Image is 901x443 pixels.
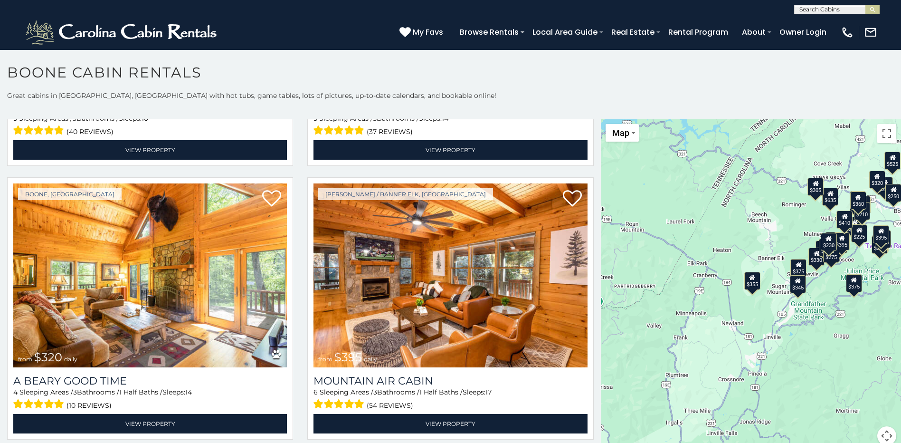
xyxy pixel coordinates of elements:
div: $565 [850,191,866,209]
div: $305 [807,178,824,196]
a: Boone, [GEOGRAPHIC_DATA] [18,188,122,200]
div: $315 [871,236,887,254]
div: $225 [851,224,867,242]
div: $525 [884,152,901,170]
a: View Property [13,414,287,433]
a: [PERSON_NAME] / Banner Elk, [GEOGRAPHIC_DATA] [318,188,493,200]
span: daily [364,356,377,363]
div: $230 [821,233,837,251]
a: Real Estate [607,24,659,40]
span: 1 Half Baths / [119,388,162,396]
div: $320 [869,171,885,189]
span: (10 reviews) [66,399,112,412]
span: Map [612,128,629,138]
div: Sleeping Areas / Bathrooms / Sleeps: [313,387,587,412]
div: $325 [819,239,835,257]
span: 1 Half Baths / [419,388,463,396]
a: Local Area Guide [528,24,602,40]
img: phone-regular-white.png [841,26,854,39]
a: A Beary Good Time from $320 daily [13,183,287,367]
span: 17 [485,388,492,396]
span: 3 [73,388,77,396]
span: $395 [334,350,362,364]
div: $400 [825,232,841,250]
img: mail-regular-white.png [864,26,877,39]
a: View Property [313,414,587,433]
div: $410 [836,211,853,229]
div: $375 [846,274,862,292]
img: A Beary Good Time [13,183,287,367]
div: $395 [873,225,889,243]
div: $360 [850,192,866,210]
a: Mountain Air Cabin from $395 daily [313,183,587,367]
img: Mountain Air Cabin [313,183,587,367]
div: $375 [790,259,806,277]
span: from [18,356,32,363]
span: 14 [185,388,192,396]
a: Add to favorites [563,189,582,209]
div: $395 [834,232,850,250]
div: $275 [823,245,839,263]
a: About [737,24,770,40]
span: $320 [34,350,62,364]
div: $210 [854,202,870,220]
a: Mountain Air Cabin [313,375,587,387]
a: Add to favorites [262,189,281,209]
span: (54 reviews) [367,399,413,412]
a: View Property [313,140,587,160]
span: (40 reviews) [66,125,114,138]
div: $345 [790,275,806,293]
div: Sleeping Areas / Bathrooms / Sleeps: [13,387,287,412]
div: $349 [854,196,871,214]
button: Toggle fullscreen view [877,124,896,143]
button: Change map style [606,124,639,142]
div: Sleeping Areas / Bathrooms / Sleeps: [13,114,287,138]
div: $330 [808,248,825,266]
a: A Beary Good Time [13,375,287,387]
div: $355 [744,272,760,290]
span: (37 reviews) [367,125,413,138]
span: My Favs [413,26,443,38]
div: Sleeping Areas / Bathrooms / Sleeps: [313,114,587,138]
a: My Favs [399,26,446,39]
a: Rental Program [664,24,733,40]
span: 3 [373,388,377,396]
span: daily [64,356,77,363]
a: View Property [13,140,287,160]
span: 6 [313,388,318,396]
span: 4 [13,388,18,396]
div: $675 [875,230,891,248]
img: White-1-2.png [24,18,221,47]
a: Owner Login [775,24,831,40]
div: $635 [822,188,838,206]
span: from [318,356,332,363]
a: Browse Rentals [455,24,523,40]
